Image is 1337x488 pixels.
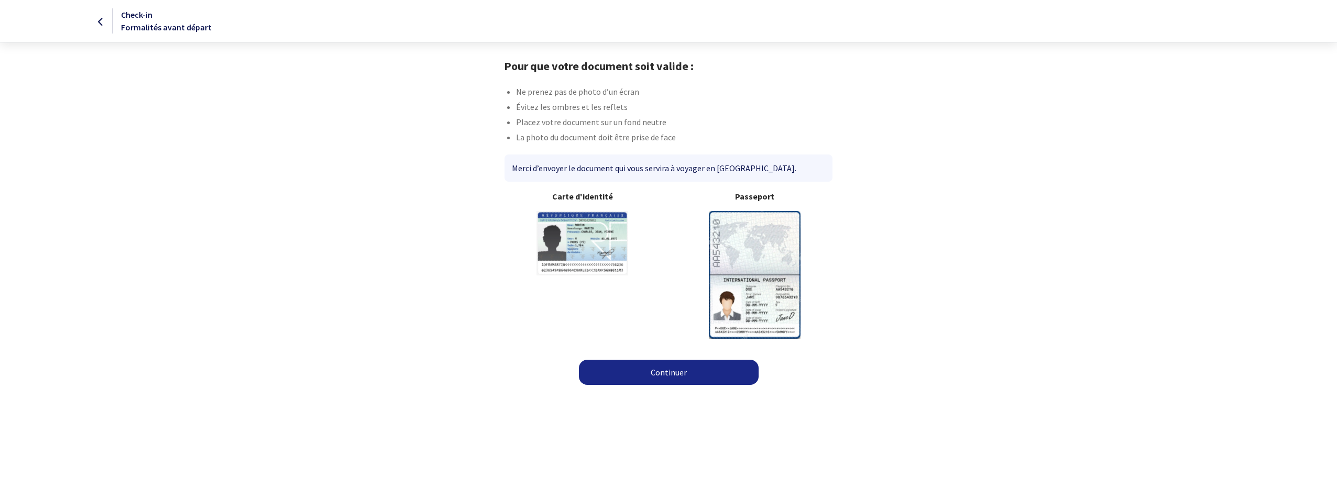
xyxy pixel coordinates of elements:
[504,59,832,73] h1: Pour que votre document soit valide :
[505,154,832,182] div: Merci d’envoyer le document qui vous servira à voyager en [GEOGRAPHIC_DATA].
[516,101,832,116] li: Évitez les ombres et les reflets
[516,85,832,101] li: Ne prenez pas de photo d’un écran
[516,131,832,146] li: La photo du document doit être prise de face
[536,211,628,275] img: illuCNI.svg
[677,190,832,203] b: Passeport
[579,360,759,385] a: Continuer
[709,211,801,338] img: illuPasseport.svg
[121,9,212,32] span: Check-in Formalités avant départ
[516,116,832,131] li: Placez votre document sur un fond neutre
[505,190,660,203] b: Carte d'identité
